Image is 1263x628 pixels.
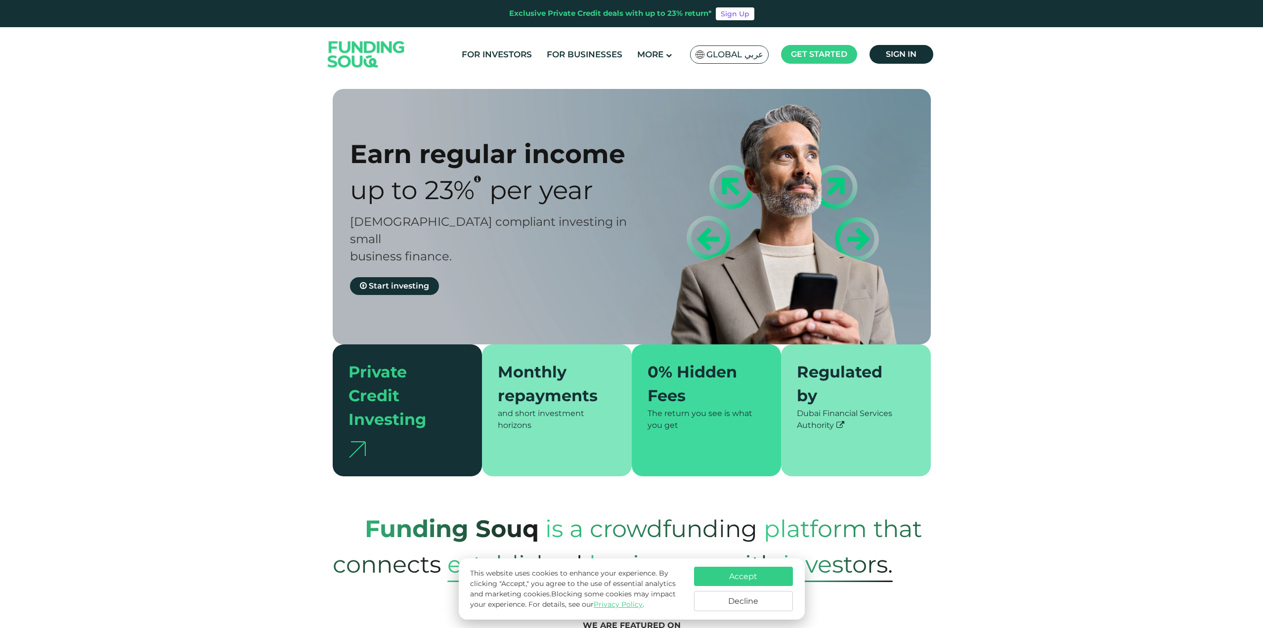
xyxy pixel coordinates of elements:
[694,567,793,586] button: Accept
[350,277,439,295] a: Start investing
[870,45,933,64] a: Sign in
[350,138,649,169] div: Earn regular income
[350,174,475,206] span: Up to 23%
[648,408,766,431] div: The return you see is what you get
[348,360,455,431] div: Private Credit Investing
[498,408,616,431] div: and short investment horizons
[637,49,663,59] span: More
[594,600,643,609] a: Privacy Policy
[509,8,712,19] div: Exclusive Private Credit deals with up to 23% return*
[724,540,777,588] span: with
[459,46,534,63] a: For Investors
[470,568,684,610] p: This website uses cookies to enhance your experience. By clicking "Accept," you agree to the use ...
[348,441,366,458] img: arrow
[791,49,847,59] span: Get started
[318,30,415,80] img: Logo
[544,46,625,63] a: For Businesses
[470,589,676,609] span: Blocking some cookies may impact your experience.
[797,408,915,431] div: Dubai Financial Services Authority
[648,360,754,408] div: 0% Hidden Fees
[886,49,916,59] span: Sign in
[498,360,604,408] div: Monthly repayments
[365,514,539,543] strong: Funding Souq
[589,546,718,582] span: Businesses
[694,591,793,611] button: Decline
[333,504,922,588] span: platform that connects
[369,281,429,291] span: Start investing
[474,175,481,183] i: 23% IRR (expected) ~ 15% Net yield (expected)
[447,546,583,582] span: established
[716,7,754,20] a: Sign Up
[545,504,757,553] span: is a crowdfunding
[797,360,903,408] div: Regulated by
[528,600,644,609] span: For details, see our .
[783,546,893,582] span: Investors.
[696,50,704,59] img: SA Flag
[350,214,627,263] span: [DEMOGRAPHIC_DATA] compliant investing in small business finance.
[706,49,763,60] span: Global عربي
[489,174,593,206] span: Per Year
